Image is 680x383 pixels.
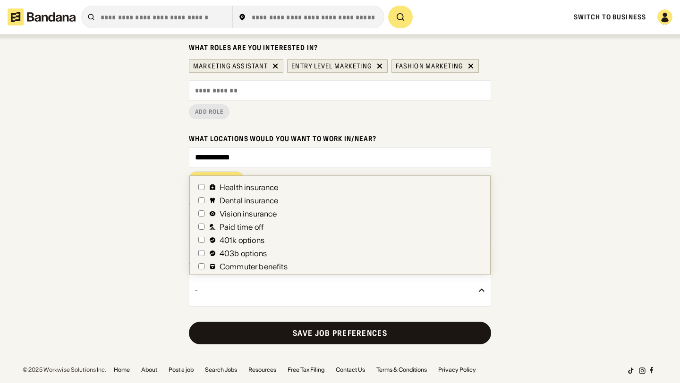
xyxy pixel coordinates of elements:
img: Bandana logotype [8,8,76,25]
a: About [141,367,157,373]
div: What type of job are you looking for? [189,201,491,210]
div: What benefits are you looking for? [189,261,491,270]
div: What roles are you interested in? [189,43,491,52]
a: Home [114,367,130,373]
a: Post a job [169,367,194,373]
div: 401k options [220,236,264,244]
div: Add role [195,109,223,115]
div: 403b options [220,250,267,257]
div: - [195,282,475,299]
div: Paid time off [220,223,263,231]
a: Terms & Conditions [376,367,427,373]
div: Commuter benefits [220,263,288,270]
div: Vision insurance [220,210,277,217]
div: Dental insurance [220,197,279,204]
a: Privacy Policy [438,367,476,373]
div: Health insurance [220,183,279,191]
a: Free Tax Filing [288,367,324,373]
a: Contact Us [336,367,365,373]
a: Search Jobs [205,367,237,373]
div: Save job preferences [293,329,387,337]
div: What locations would you want to work in/near? [189,134,491,143]
a: Resources [248,367,276,373]
a: Switch to Business [574,13,646,21]
div: Fashion Marketing [396,62,463,70]
div: Entry Level Marketing [291,62,372,70]
div: © 2025 Workwise Solutions Inc. [23,367,106,373]
div: Marketing Assistant [193,62,268,70]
